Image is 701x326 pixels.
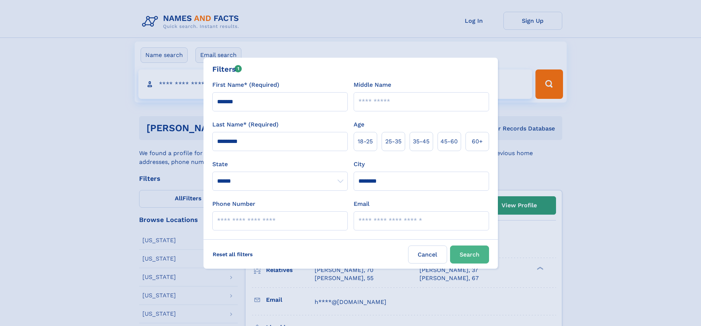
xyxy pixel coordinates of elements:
span: 25‑35 [385,137,401,146]
label: Cancel [408,246,447,264]
label: City [354,160,365,169]
span: 35‑45 [413,137,429,146]
label: State [212,160,348,169]
label: Reset all filters [208,246,258,263]
span: 60+ [472,137,483,146]
label: Email [354,200,369,208]
button: Search [450,246,489,264]
div: Filters [212,64,242,75]
label: Last Name* (Required) [212,120,279,129]
label: Age [354,120,364,129]
label: Phone Number [212,200,255,208]
span: 18‑25 [358,137,373,146]
label: Middle Name [354,80,391,89]
span: 45‑60 [440,137,458,146]
label: First Name* (Required) [212,80,279,89]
